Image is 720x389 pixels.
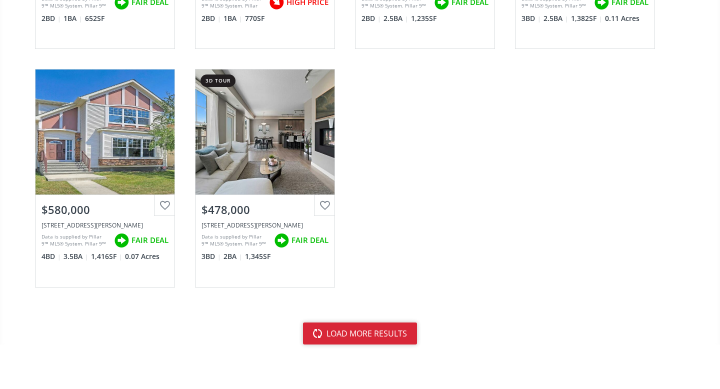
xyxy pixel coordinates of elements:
a: 3d tour$478,000[STREET_ADDRESS][PERSON_NAME]Data is supplied by Pillar 9™ MLS® System. Pillar 9™ ... [185,59,345,297]
span: 1,416 SF [91,251,122,261]
span: 2.5 BA [543,13,568,23]
div: $580,000 [41,202,168,217]
span: 4 BD [41,251,61,261]
span: 1,382 SF [571,13,602,23]
img: rating icon [111,230,131,250]
div: $478,000 [201,202,328,217]
span: 2 BA [223,251,242,261]
div: Data is supplied by Pillar 9™ MLS® System. Pillar 9™ is the owner of the copyright in its MLS® Sy... [41,233,109,248]
span: FAIR DEAL [291,235,328,245]
span: 3 BD [201,251,221,261]
span: 2 BD [41,13,61,23]
span: 770 SF [245,13,264,23]
span: 652 SF [85,13,104,23]
span: 3 BD [521,13,541,23]
img: rating icon [271,230,291,250]
a: $580,000[STREET_ADDRESS][PERSON_NAME]Data is supplied by Pillar 9™ MLS® System. Pillar 9™ is the ... [25,59,185,297]
div: Data is supplied by Pillar 9™ MLS® System. Pillar 9™ is the owner of the copyright in its MLS® Sy... [201,233,269,248]
span: 1 BA [223,13,242,23]
span: 1 BA [63,13,82,23]
span: 0.07 Acres [125,251,159,261]
span: 1,235 SF [411,13,436,23]
span: 2 BD [201,13,221,23]
span: 2.5 BA [383,13,408,23]
span: 0.11 Acres [605,13,639,23]
div: 92 Cranford Crescent SE, Calgary, AB T3M 0X8 [41,221,168,229]
span: 1,345 SF [245,251,270,261]
span: 2 BD [361,13,381,23]
span: FAIR DEAL [131,235,168,245]
button: load more results [303,322,417,344]
span: 3.5 BA [63,251,88,261]
div: 310 Cranford Walk SE, Calgary, AB T3M 1R7 [201,221,328,229]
